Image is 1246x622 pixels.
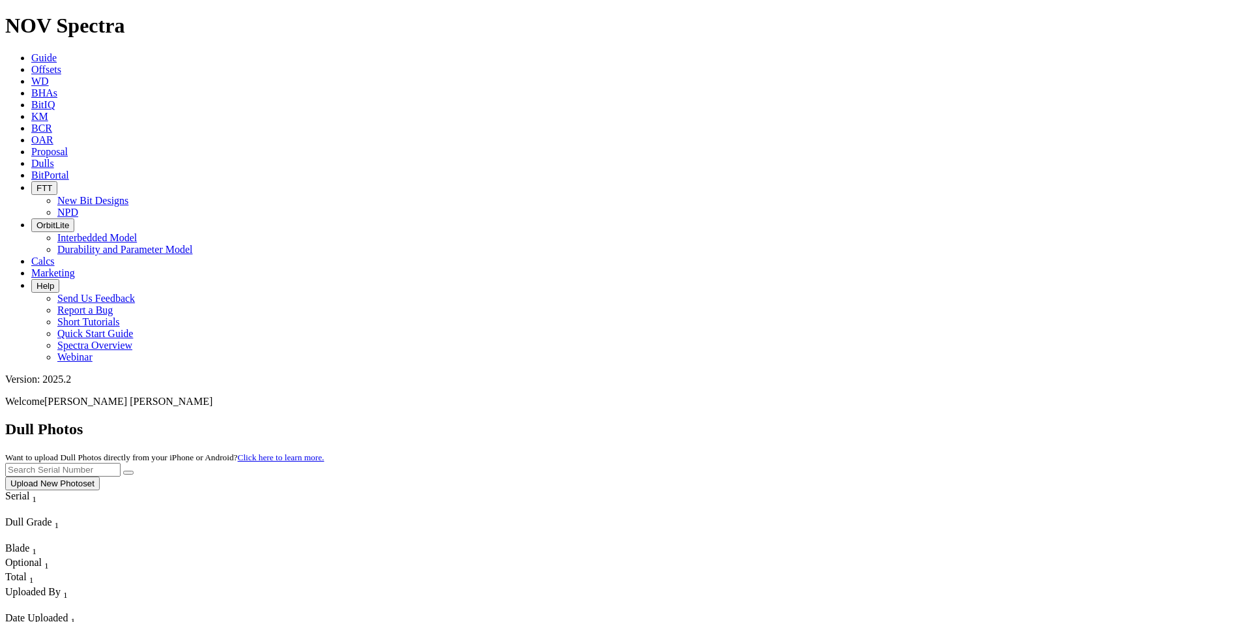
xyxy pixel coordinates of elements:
a: BCR [31,123,52,134]
span: Dull Grade [5,516,52,527]
a: Click here to learn more. [238,452,325,462]
a: Calcs [31,256,55,267]
sub: 1 [32,494,36,504]
span: Blade [5,542,29,554]
a: Guide [31,52,57,63]
a: Offsets [31,64,61,75]
div: Sort None [5,571,51,585]
span: Total [5,571,27,582]
sub: 1 [44,561,49,570]
a: Quick Start Guide [57,328,133,339]
div: Dull Grade Sort None [5,516,96,531]
a: Send Us Feedback [57,293,135,304]
sub: 1 [63,590,68,600]
button: Help [31,279,59,293]
span: [PERSON_NAME] [PERSON_NAME] [44,396,212,407]
div: Total Sort None [5,571,51,585]
button: OrbitLite [31,218,74,232]
a: NPD [57,207,78,218]
div: Sort None [5,490,61,516]
span: Sort None [44,557,49,568]
span: Serial [5,490,29,501]
button: Upload New Photoset [5,477,100,490]
span: Sort None [32,542,36,554]
a: New Bit Designs [57,195,128,206]
div: Serial Sort None [5,490,61,505]
a: WD [31,76,49,87]
span: Sort None [29,571,34,582]
div: Sort None [5,542,51,557]
a: Webinar [57,351,93,363]
div: Column Menu [5,600,128,612]
a: Marketing [31,267,75,278]
div: Column Menu [5,531,96,542]
sub: 1 [29,576,34,585]
a: BitIQ [31,99,55,110]
a: BHAs [31,87,57,98]
p: Welcome [5,396,1241,407]
div: Blade Sort None [5,542,51,557]
a: Proposal [31,146,68,157]
span: Optional [5,557,42,568]
sub: 1 [32,546,36,556]
h1: NOV Spectra [5,14,1241,38]
span: OrbitLite [36,220,69,230]
span: Sort None [55,516,59,527]
a: Spectra Overview [57,340,132,351]
input: Search Serial Number [5,463,121,477]
a: Durability and Parameter Model [57,244,193,255]
span: Uploaded By [5,586,61,597]
span: Sort None [32,490,36,501]
div: Sort None [5,586,128,612]
sub: 1 [55,520,59,530]
span: Help [36,281,54,291]
a: Report a Bug [57,304,113,316]
small: Want to upload Dull Photos directly from your iPhone or Android? [5,452,324,462]
div: Uploaded By Sort None [5,586,128,600]
span: FTT [36,183,52,193]
div: Sort None [5,516,96,542]
a: KM [31,111,48,122]
a: Interbedded Model [57,232,137,243]
a: Dulls [31,158,54,169]
a: Short Tutorials [57,316,120,327]
button: FTT [31,181,57,195]
a: OAR [31,134,53,145]
div: Version: 2025.2 [5,374,1241,385]
h2: Dull Photos [5,421,1241,438]
div: Sort None [5,557,51,571]
a: BitPortal [31,170,69,181]
div: Optional Sort None [5,557,51,571]
div: Column Menu [5,505,61,516]
span: Sort None [63,586,68,597]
